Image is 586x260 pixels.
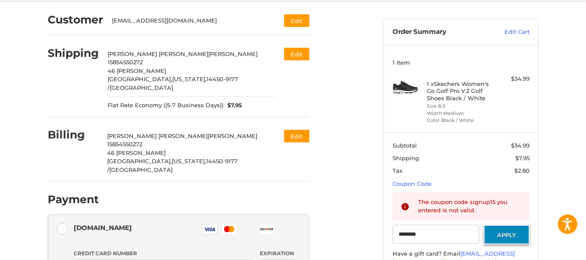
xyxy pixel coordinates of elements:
[514,167,530,174] span: $2.80
[208,132,257,139] span: [PERSON_NAME]
[108,101,223,110] span: Flat Rate Economy ((5-7 Business Days))
[486,28,530,36] a: Edit Cart
[393,28,486,36] h3: Order Summary
[393,180,432,187] a: Coupon Code
[515,155,530,161] span: $7.95
[108,76,172,82] span: [GEOGRAPHIC_DATA],
[112,16,268,25] div: [EMAIL_ADDRESS][DOMAIN_NAME]
[427,102,493,110] li: Size 8.5
[48,193,99,206] h2: Payment
[74,250,252,257] label: Credit Card Number
[418,198,521,215] div: The coupon code signup15 you entered is not valid.
[172,158,206,165] span: [US_STATE],
[48,13,103,26] h2: Customer
[208,50,258,57] span: [PERSON_NAME]
[107,149,166,156] span: 46 [PERSON_NAME]
[109,166,173,173] span: [GEOGRAPHIC_DATA]
[484,225,530,244] button: Apply
[393,59,530,66] h3: 1 Item
[107,158,238,173] span: 14450-9177 /
[108,76,238,91] span: 14450-9177 /
[260,250,296,257] label: Expiration
[427,117,493,124] li: Color Black / White
[511,142,530,149] span: $34.99
[284,48,309,60] button: Edit
[514,237,586,260] iframe: Google Customer Reviews
[393,167,403,174] span: Tax
[223,101,242,110] span: $7.95
[495,75,530,83] div: $34.99
[48,128,98,142] h2: Billing
[48,46,99,60] h2: Shipping
[108,50,208,57] span: [PERSON_NAME] [PERSON_NAME]
[393,225,480,244] input: Gift Certificate or Coupon Code
[284,14,309,27] button: Edit
[107,132,208,139] span: [PERSON_NAME] [PERSON_NAME]
[172,76,206,82] span: [US_STATE],
[110,84,173,91] span: [GEOGRAPHIC_DATA]
[393,155,419,161] span: Shipping
[108,67,166,74] span: 46 [PERSON_NAME]
[427,80,493,102] h4: 1 x Skechers Women's Go Golf Pro V.2 Golf Shoes Black / White
[427,110,493,117] li: Width Medium
[107,158,172,165] span: [GEOGRAPHIC_DATA],
[393,142,417,149] span: Subtotal
[284,130,309,142] button: Edit
[74,221,132,235] div: [DOMAIN_NAME]
[108,59,143,66] span: 15854550272
[107,141,142,148] span: 15854550272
